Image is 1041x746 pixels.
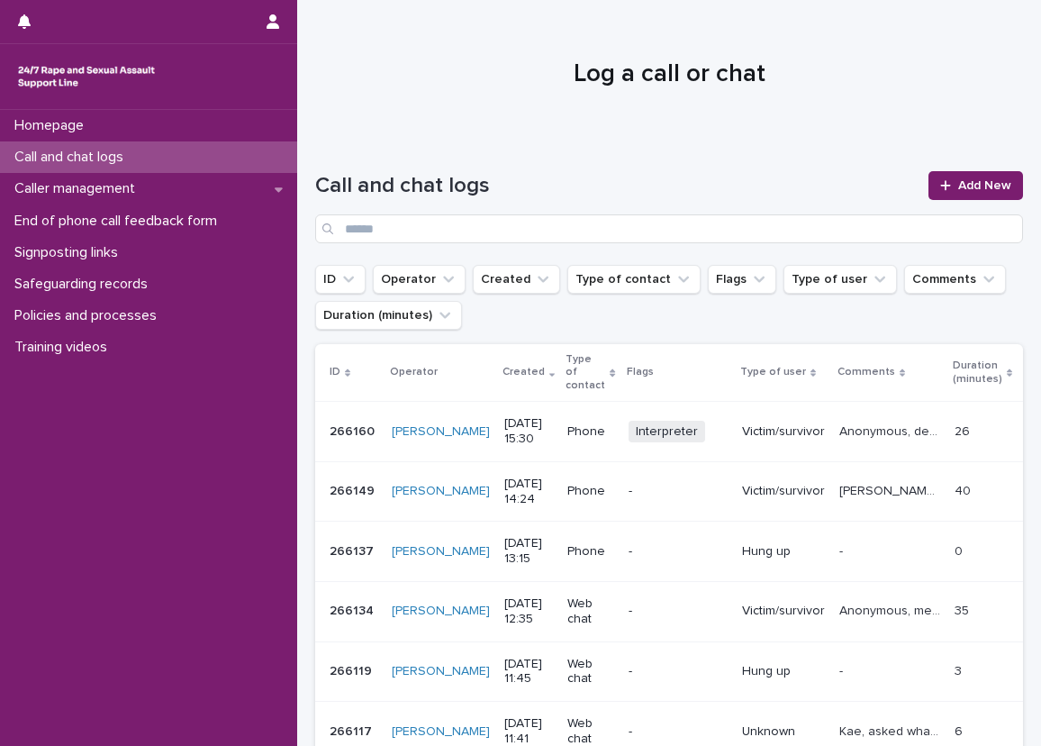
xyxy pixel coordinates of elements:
p: Kae, asked what they should say in the chat so operator explained the service, but operator's mes... [839,721,944,740]
tr: 266119266119 [PERSON_NAME] [DATE] 11:45Web chat-Hung up-- 33 [315,641,1041,702]
p: Phone [567,484,613,499]
button: Operator [373,265,466,294]
p: 266119 [330,660,376,679]
tr: 266149266149 [PERSON_NAME] [DATE] 14:24Phone-Victim/survivor[PERSON_NAME], described experiencing... [315,461,1041,522]
p: [DATE] 13:15 [504,536,553,567]
tr: 266134266134 [PERSON_NAME] [DATE] 12:35Web chat-Victim/survivorAnonymous, mentioned experiencing ... [315,581,1041,641]
p: Victim/survivor [742,604,825,619]
p: Policies and processes [7,307,171,324]
p: Anonymous, mentioned experiencing sexual violence perpetrated by their ex-partner, talked about r... [839,600,944,619]
p: Phone [567,424,613,440]
p: Call and chat logs [7,149,138,166]
p: Hung up [742,664,825,679]
a: [PERSON_NAME] [392,604,490,619]
button: Duration (minutes) [315,301,462,330]
p: 266160 [330,421,378,440]
p: Training videos [7,339,122,356]
input: Search [315,214,1023,243]
button: Created [473,265,560,294]
button: Flags [708,265,776,294]
p: 266117 [330,721,376,740]
p: [DATE] 15:30 [504,416,553,447]
p: [DATE] 11:45 [504,657,553,687]
a: [PERSON_NAME] [392,544,490,559]
p: - [629,724,728,740]
p: 35 [955,600,973,619]
p: Louise, described experiencing sexual violence perpetrated by multiple people and talked about th... [839,480,944,499]
p: Web chat [567,657,613,687]
h1: Call and chat logs [315,173,918,199]
p: Created [502,362,545,382]
p: Anonymous, described experiencing sexual violence and talked about the impacts (nightmares and me... [839,421,944,440]
img: rhQMoQhaT3yELyF149Cw [14,59,158,95]
p: Signposting links [7,244,132,261]
tr: 266137266137 [PERSON_NAME] [DATE] 13:15Phone-Hung up-- 00 [315,522,1041,582]
a: [PERSON_NAME] [392,424,490,440]
p: End of phone call feedback form [7,213,231,230]
p: Victim/survivor [742,484,825,499]
p: - [629,604,728,619]
p: Victim/survivor [742,424,825,440]
button: Type of user [783,265,897,294]
p: Phone [567,544,613,559]
a: [PERSON_NAME] [392,484,490,499]
a: [PERSON_NAME] [392,724,490,740]
button: Type of contact [567,265,701,294]
p: [DATE] 12:35 [504,596,553,627]
p: 40 [955,480,974,499]
p: Type of contact [566,350,605,396]
p: ID [330,362,340,382]
p: Unknown [742,724,825,740]
p: 266137 [330,541,377,559]
p: - [839,541,846,559]
tr: 266160266160 [PERSON_NAME] [DATE] 15:30PhoneInterpreterVictim/survivorAnonymous, described experi... [315,402,1041,462]
a: Add New [928,171,1023,200]
p: Safeguarding records [7,276,162,293]
p: Comments [837,362,895,382]
p: Homepage [7,117,98,134]
p: Operator [390,362,438,382]
p: 26 [955,421,973,440]
p: 6 [955,721,966,740]
button: ID [315,265,366,294]
button: Comments [904,265,1006,294]
p: [DATE] 14:24 [504,477,553,507]
p: - [629,484,728,499]
p: Hung up [742,544,825,559]
p: - [629,544,728,559]
span: Add New [958,179,1011,192]
p: Flags [627,362,654,382]
p: 266149 [330,480,378,499]
span: Interpreter [629,421,705,443]
p: 0 [955,541,966,559]
p: - [629,664,728,679]
p: Type of user [740,362,806,382]
p: 266134 [330,600,377,619]
p: Duration (minutes) [953,356,1002,389]
p: Caller management [7,180,149,197]
p: 3 [955,660,965,679]
a: [PERSON_NAME] [392,664,490,679]
h1: Log a call or chat [315,59,1023,90]
p: Web chat [567,596,613,627]
p: - [839,660,846,679]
